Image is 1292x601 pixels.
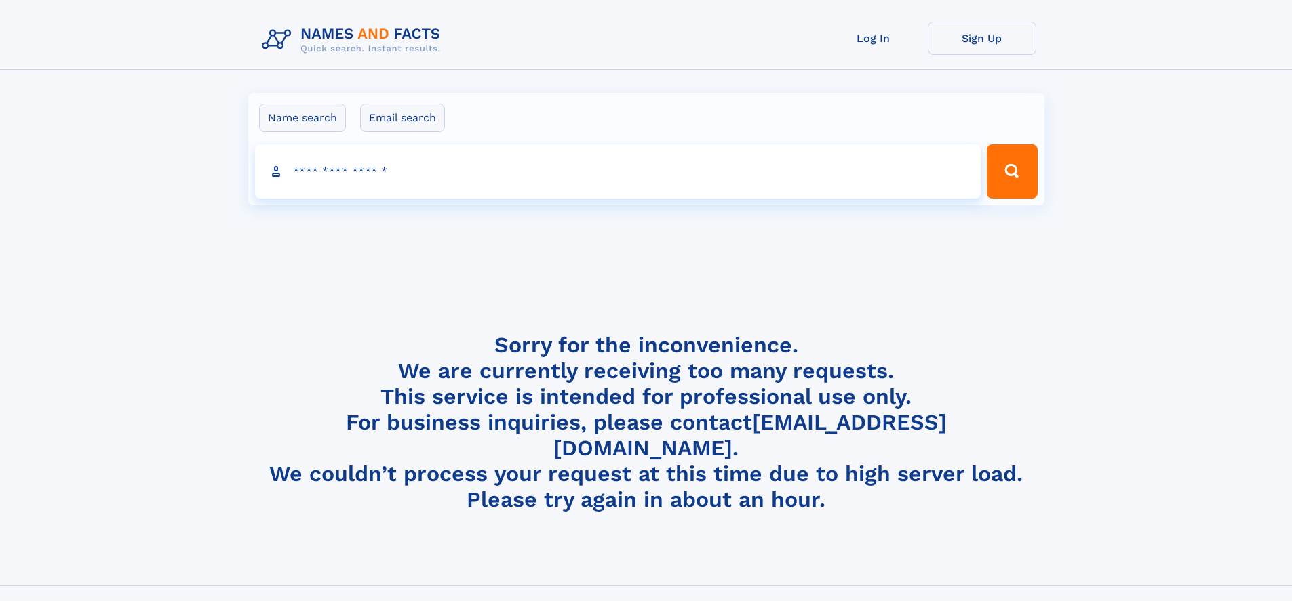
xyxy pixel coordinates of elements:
[987,144,1037,199] button: Search Button
[256,22,452,58] img: Logo Names and Facts
[256,332,1036,513] h4: Sorry for the inconvenience. We are currently receiving too many requests. This service is intend...
[928,22,1036,55] a: Sign Up
[259,104,346,132] label: Name search
[255,144,981,199] input: search input
[360,104,445,132] label: Email search
[819,22,928,55] a: Log In
[553,409,947,461] a: [EMAIL_ADDRESS][DOMAIN_NAME]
